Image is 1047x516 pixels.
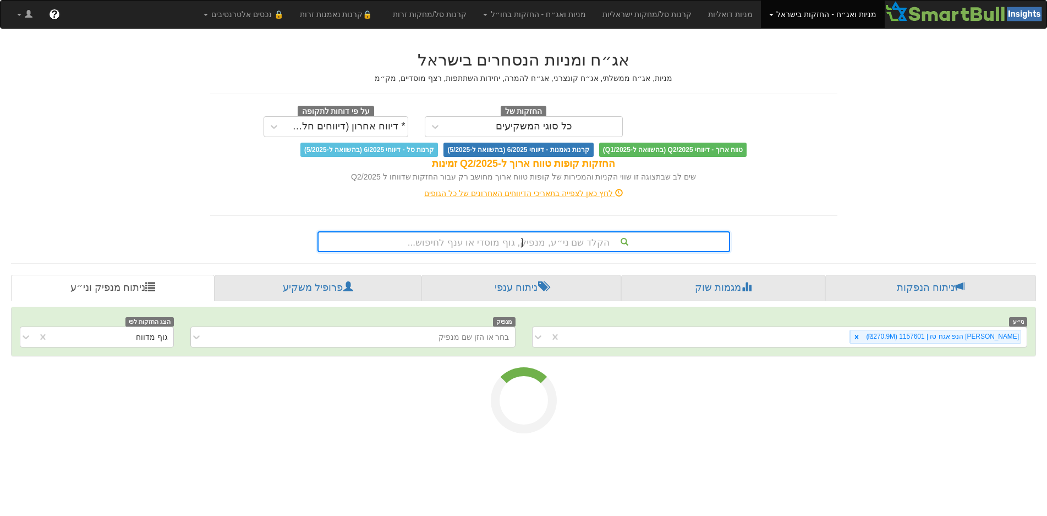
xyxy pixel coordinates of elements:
[210,51,837,69] h2: אג״ח ומניות הנסחרים בישראל
[51,9,57,20] span: ?
[443,143,593,157] span: קרנות נאמנות - דיווחי 6/2025 (בהשוואה ל-5/2025)
[885,1,1046,23] img: Smartbull
[421,275,621,301] a: ניתוח ענפי
[195,1,292,28] a: 🔒 נכסים אלטרנטיבים
[215,275,421,301] a: פרופיל משקיע
[493,317,516,327] span: מנפיק
[700,1,761,28] a: מניות דואליות
[287,121,405,132] div: * דיווח אחרון (דיווחים חלקיים)
[825,275,1036,301] a: ניתוח הנפקות
[496,121,572,132] div: כל סוגי המשקיעים
[210,171,837,182] div: שים לב שבתצוגה זו שווי הקניות והמכירות של קופות טווח ארוך מחושב רק עבור החזקות שדווחו ל Q2/2025
[863,330,1021,343] div: [PERSON_NAME] הנפ אגח טז | 1157601 (₪270.9M)
[125,317,174,327] span: הצג החזקות לפי
[385,1,475,28] a: קרנות סל/מחקות זרות
[621,275,825,301] a: מגמות שוק
[1009,317,1027,327] span: ני״ע
[438,332,509,343] div: בחר או הזן שם מנפיק
[292,1,385,28] a: 🔒קרנות נאמנות זרות
[300,143,438,157] span: קרנות סל - דיווחי 6/2025 (בהשוואה ל-5/2025)
[501,106,547,118] span: החזקות של
[210,157,837,171] div: החזקות קופות טווח ארוך ל-Q2/2025 זמינות
[202,188,846,199] div: לחץ כאן לצפייה בתאריכי הדיווחים האחרונים של כל הגופים
[319,232,729,251] div: הקלד שם ני״ע, מנפיק, גוף מוסדי או ענף לחיפוש...
[475,1,594,28] a: מניות ואג״ח - החזקות בחו״ל
[41,1,68,28] a: ?
[136,332,168,343] div: גוף מדווח
[761,1,885,28] a: מניות ואג״ח - החזקות בישראל
[298,106,374,118] span: על פי דוחות לתקופה
[594,1,700,28] a: קרנות סל/מחקות ישראליות
[210,74,837,83] h5: מניות, אג״ח ממשלתי, אג״ח קונצרני, אג״ח להמרה, יחידות השתתפות, רצף מוסדיים, מק״מ
[599,143,747,157] span: טווח ארוך - דיווחי Q2/2025 (בהשוואה ל-Q1/2025)
[11,275,215,301] a: ניתוח מנפיק וני״ע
